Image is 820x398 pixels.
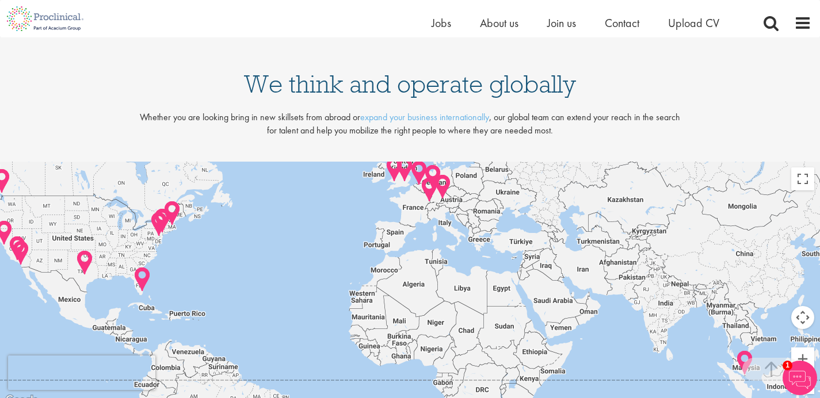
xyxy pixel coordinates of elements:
button: Zoom in [791,347,814,370]
button: Map camera controls [791,306,814,329]
a: expand your business internationally [360,111,489,123]
a: Jobs [432,16,451,30]
p: Whether you are looking bring in new skillsets from abroad or , our global team can extend your r... [140,111,681,137]
a: About us [480,16,518,30]
a: Upload CV [668,16,719,30]
iframe: reCAPTCHA [8,355,155,390]
a: Contact [605,16,639,30]
span: 1 [783,361,792,370]
img: Chatbot [783,361,817,395]
button: Toggle fullscreen view [791,167,814,190]
a: Join us [547,16,576,30]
